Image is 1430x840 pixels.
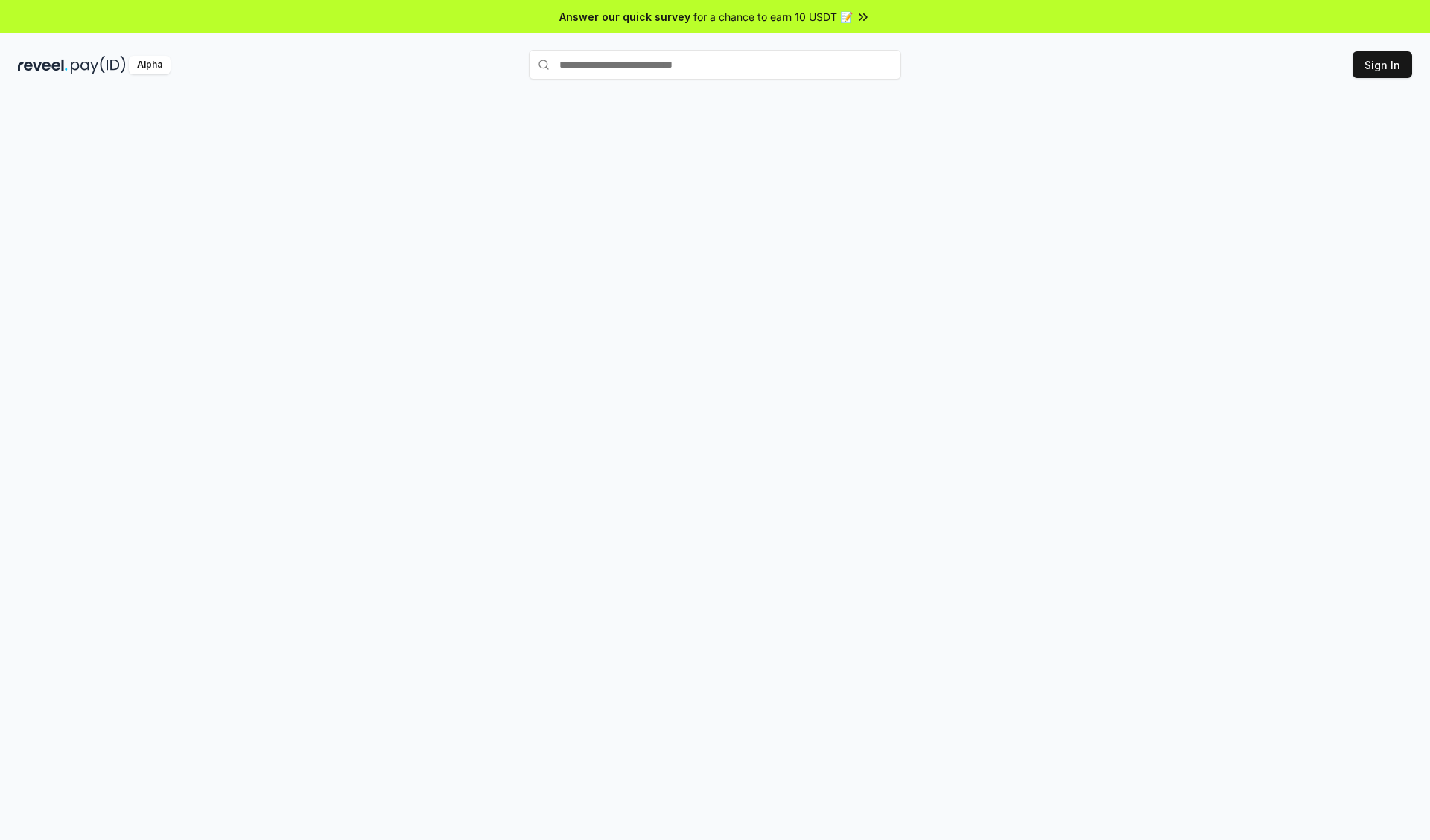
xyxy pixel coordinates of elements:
img: pay_id [71,56,126,74]
img: reveel_dark [18,56,68,74]
button: Sign In [1353,51,1412,78]
span: Answer our quick survey [559,9,690,25]
div: Alpha [129,56,171,74]
span: for a chance to earn 10 USDT 📝 [693,9,853,25]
